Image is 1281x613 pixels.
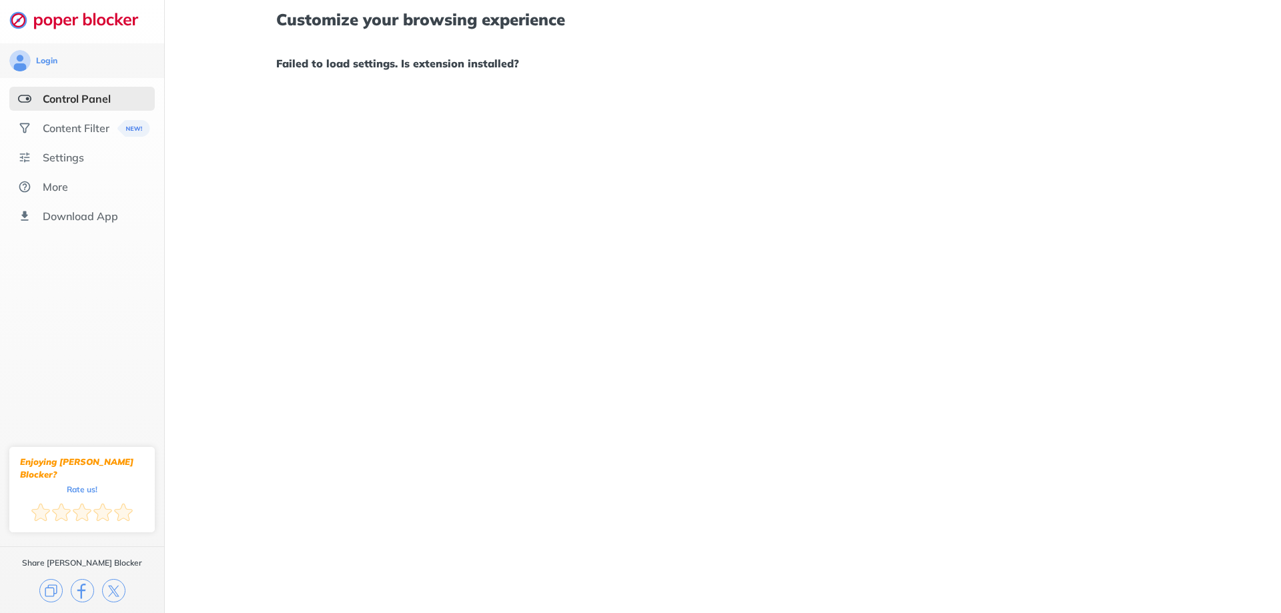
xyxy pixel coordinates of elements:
[117,120,150,137] img: menuBanner.svg
[36,55,57,66] div: Login
[71,579,94,602] img: facebook.svg
[18,121,31,135] img: social.svg
[67,486,97,492] div: Rate us!
[276,55,1169,72] h1: Failed to load settings. Is extension installed?
[9,11,153,29] img: logo-webpage.svg
[276,11,1169,28] h1: Customize your browsing experience
[102,579,125,602] img: x.svg
[18,180,31,193] img: about.svg
[43,121,109,135] div: Content Filter
[43,209,118,223] div: Download App
[9,50,31,71] img: avatar.svg
[18,151,31,164] img: settings.svg
[43,92,111,105] div: Control Panel
[18,209,31,223] img: download-app.svg
[39,579,63,602] img: copy.svg
[43,180,68,193] div: More
[22,558,142,568] div: Share [PERSON_NAME] Blocker
[18,92,31,105] img: features-selected.svg
[20,456,144,481] div: Enjoying [PERSON_NAME] Blocker?
[43,151,84,164] div: Settings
